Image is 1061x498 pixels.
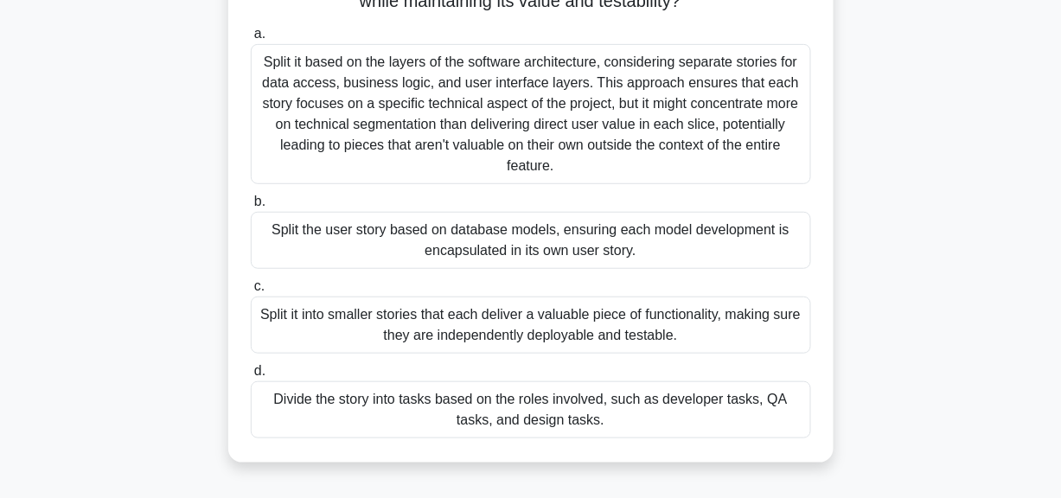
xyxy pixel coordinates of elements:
div: Split it into smaller stories that each deliver a valuable piece of functionality, making sure th... [251,297,811,354]
span: b. [254,194,265,208]
span: d. [254,363,265,378]
div: Divide the story into tasks based on the roles involved, such as developer tasks, QA tasks, and d... [251,381,811,438]
span: a. [254,26,265,41]
div: Split it based on the layers of the software architecture, considering separate stories for data ... [251,44,811,184]
div: Split the user story based on database models, ensuring each model development is encapsulated in... [251,212,811,269]
span: c. [254,278,265,293]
